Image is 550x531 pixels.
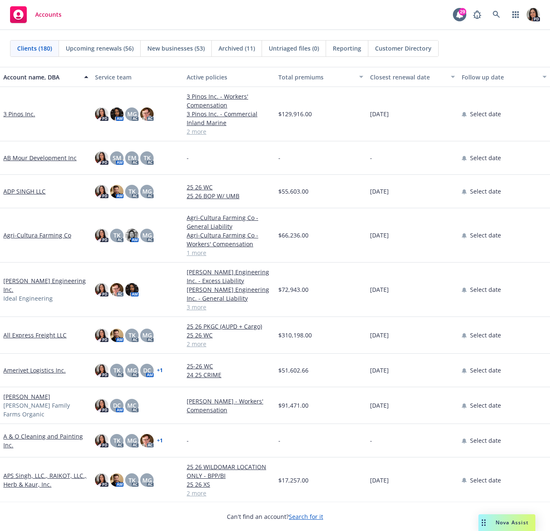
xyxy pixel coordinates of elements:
[527,8,540,21] img: photo
[370,401,389,410] span: [DATE]
[370,153,372,162] span: -
[3,110,35,118] a: 3 Pinos Inc.
[113,401,121,410] span: DC
[278,331,312,340] span: $310,198.00
[462,73,537,82] div: Follow up date
[3,401,88,419] span: [PERSON_NAME] Family Farms Organic
[143,366,151,375] span: DC
[110,185,123,198] img: photo
[187,73,272,82] div: Active policies
[140,434,154,447] img: photo
[187,127,272,136] a: 2 more
[127,436,137,445] span: MG
[127,401,136,410] span: MC
[95,283,108,296] img: photo
[95,151,108,165] img: photo
[187,92,272,110] a: 3 Pinos Inc. - Workers' Compensation
[129,331,136,340] span: TK
[187,213,272,231] a: Agri-Cultura Farming Co - General Liability
[95,364,108,377] img: photo
[140,107,154,121] img: photo
[127,110,137,118] span: MG
[35,11,62,18] span: Accounts
[367,67,458,87] button: Closest renewal date
[370,366,389,375] span: [DATE]
[95,434,108,447] img: photo
[370,436,372,445] span: -
[157,368,163,373] a: + 1
[278,401,308,410] span: $91,471.00
[3,392,50,401] a: [PERSON_NAME]
[278,187,308,196] span: $55,603.00
[507,6,524,23] a: Switch app
[278,285,308,294] span: $72,943.00
[113,436,121,445] span: TK
[278,366,308,375] span: $51,602.66
[3,187,46,196] a: ADP SINGH LLC
[142,187,152,196] span: MG
[370,285,389,294] span: [DATE]
[142,331,152,340] span: MG
[187,462,272,480] a: 25 26 WILDOMAR LOCATION ONLY - BPP/BI
[470,153,501,162] span: Select date
[110,107,123,121] img: photo
[125,229,139,242] img: photo
[470,110,501,118] span: Select date
[227,512,323,521] span: Can't find an account?
[370,331,389,340] span: [DATE]
[95,329,108,342] img: photo
[370,187,389,196] span: [DATE]
[187,322,272,331] a: 25 26 PKGC (AUPD + Cargo)
[458,67,550,87] button: Follow up date
[187,191,272,200] a: 25 26 BOP W/ UMB
[370,110,389,118] span: [DATE]
[275,67,367,87] button: Total premiums
[113,231,121,240] span: TK
[3,432,88,449] a: A & O Cleaning and Painting Inc.
[278,73,354,82] div: Total premiums
[187,340,272,348] a: 2 more
[289,513,323,521] a: Search for it
[187,303,272,311] a: 3 more
[110,283,123,296] img: photo
[127,366,137,375] span: MG
[278,231,308,240] span: $66,236.00
[470,476,501,485] span: Select date
[113,366,121,375] span: TK
[370,231,389,240] span: [DATE]
[470,285,501,294] span: Select date
[370,73,446,82] div: Closest renewal date
[488,6,505,23] a: Search
[187,110,272,127] a: 3 Pinos Inc. - Commercial Inland Marine
[470,401,501,410] span: Select date
[129,476,136,485] span: TK
[142,231,152,240] span: MG
[110,329,123,342] img: photo
[278,436,280,445] span: -
[3,366,66,375] a: Amerivet Logistics Inc.
[278,110,312,118] span: $129,916.00
[157,438,163,443] a: + 1
[187,480,272,489] a: 25 26 XS
[478,514,489,531] div: Drag to move
[3,331,67,340] a: All Express Freight LLC
[187,248,272,257] a: 1 more
[92,67,183,87] button: Service team
[218,44,255,53] span: Archived (11)
[278,153,280,162] span: -
[95,185,108,198] img: photo
[333,44,361,53] span: Reporting
[187,489,272,498] a: 2 more
[470,187,501,196] span: Select date
[187,231,272,248] a: Agri-Cultura Farming Co - Workers' Compensation
[147,44,205,53] span: New businesses (53)
[187,183,272,191] a: 25 26 WC
[470,436,501,445] span: Select date
[95,229,108,242] img: photo
[3,231,71,240] a: Agri-Cultura Farming Co
[95,399,108,412] img: photo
